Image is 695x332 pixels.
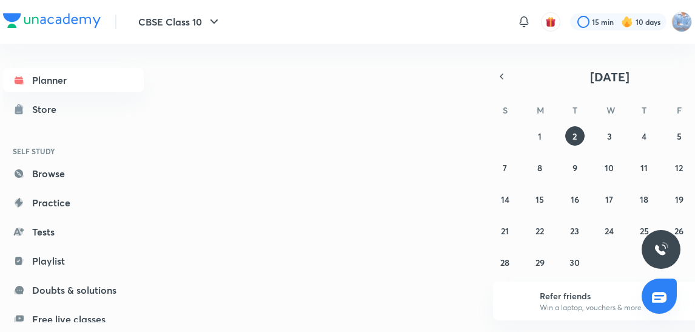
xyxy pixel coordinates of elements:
a: Tests [3,220,144,244]
abbr: Friday [677,104,682,116]
h6: SELF STUDY [3,141,144,161]
abbr: September 24, 2025 [605,225,614,237]
p: Win a laptop, vouchers & more [540,302,689,313]
a: Free live classes [3,307,144,331]
abbr: September 17, 2025 [605,194,613,205]
abbr: Monday [537,104,544,116]
abbr: September 15, 2025 [536,194,544,205]
abbr: September 12, 2025 [675,162,683,174]
button: September 18, 2025 [634,189,654,209]
a: Store [3,97,144,121]
abbr: Thursday [642,104,646,116]
abbr: September 11, 2025 [640,162,648,174]
abbr: September 23, 2025 [570,225,579,237]
button: September 21, 2025 [495,221,515,240]
button: CBSE Class 10 [131,10,229,34]
abbr: September 9, 2025 [572,162,577,174]
abbr: September 30, 2025 [569,257,580,268]
button: September 12, 2025 [670,158,689,177]
abbr: September 26, 2025 [674,225,683,237]
button: September 24, 2025 [600,221,619,240]
button: September 26, 2025 [670,221,689,240]
a: Practice [3,191,144,215]
abbr: September 16, 2025 [571,194,579,205]
button: September 30, 2025 [565,252,585,272]
button: September 11, 2025 [634,158,654,177]
button: September 17, 2025 [600,189,619,209]
img: sukhneet singh sidhu [671,12,692,32]
img: avatar [545,16,556,27]
button: September 29, 2025 [530,252,549,272]
span: [DATE] [590,69,630,85]
abbr: September 29, 2025 [536,257,545,268]
button: September 28, 2025 [495,252,515,272]
img: ttu [654,242,668,257]
button: avatar [541,12,560,32]
abbr: September 19, 2025 [675,194,683,205]
abbr: September 28, 2025 [500,257,509,268]
abbr: September 8, 2025 [537,162,542,174]
button: September 10, 2025 [600,158,619,177]
button: September 25, 2025 [634,221,654,240]
button: September 3, 2025 [600,126,619,146]
button: September 22, 2025 [530,221,549,240]
a: Browse [3,161,144,186]
a: Doubts & solutions [3,278,144,302]
button: September 5, 2025 [670,126,689,146]
abbr: September 4, 2025 [642,130,646,142]
button: September 15, 2025 [530,189,549,209]
button: September 4, 2025 [634,126,654,146]
a: Planner [3,68,144,92]
button: September 16, 2025 [565,189,585,209]
abbr: September 14, 2025 [501,194,509,205]
abbr: September 3, 2025 [607,130,612,142]
button: September 9, 2025 [565,158,585,177]
button: September 8, 2025 [530,158,549,177]
abbr: September 2, 2025 [572,130,577,142]
a: Company Logo [3,13,101,31]
abbr: September 10, 2025 [605,162,614,174]
img: Company Logo [3,13,101,28]
abbr: September 5, 2025 [677,130,682,142]
h6: Refer friends [540,290,689,302]
button: September 7, 2025 [495,158,515,177]
button: September 2, 2025 [565,126,585,146]
a: Playlist [3,249,144,273]
abbr: September 1, 2025 [538,130,542,142]
abbr: September 21, 2025 [501,225,509,237]
abbr: Tuesday [572,104,577,116]
img: referral [503,289,527,313]
button: September 19, 2025 [670,189,689,209]
abbr: September 22, 2025 [536,225,544,237]
button: September 1, 2025 [530,126,549,146]
button: September 23, 2025 [565,221,585,240]
abbr: September 25, 2025 [640,225,649,237]
abbr: September 18, 2025 [640,194,648,205]
abbr: September 7, 2025 [503,162,507,174]
button: September 14, 2025 [495,189,515,209]
div: Store [32,102,64,117]
abbr: Sunday [503,104,508,116]
abbr: Wednesday [606,104,615,116]
img: streak [621,16,633,28]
